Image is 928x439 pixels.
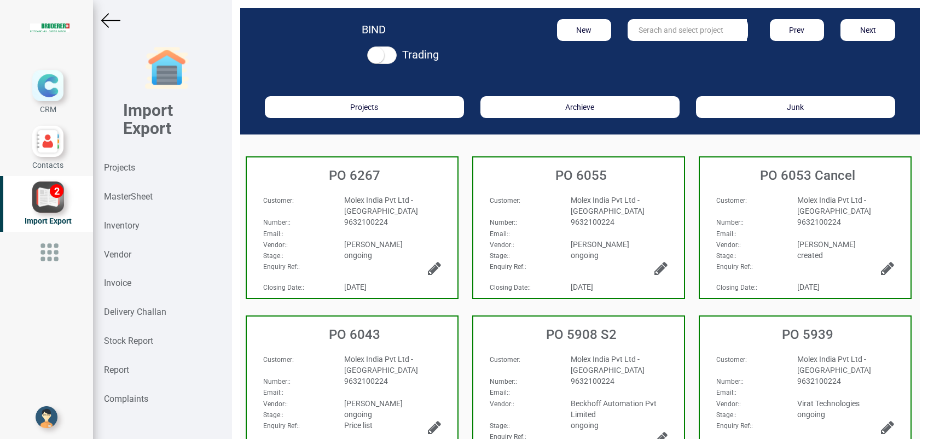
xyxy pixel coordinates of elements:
strong: Vendor: [263,241,286,249]
strong: Vendor: [490,400,513,408]
strong: Customer [490,197,519,204]
button: New [557,19,612,41]
span: : [716,263,753,271]
span: : [716,422,753,430]
span: Molex India Pvt Ltd - [GEOGRAPHIC_DATA] [797,355,871,374]
span: Virat Technologies [797,399,860,408]
div: 2 [50,184,63,198]
span: ongoing [797,410,825,419]
span: : [263,219,291,226]
span: [PERSON_NAME] [571,240,629,249]
span: Molex India Pvt Ltd - [GEOGRAPHIC_DATA] [571,355,645,374]
span: : [263,400,288,408]
span: ongoing [571,251,599,260]
span: : [263,230,283,238]
strong: Enquiry Ref: [716,263,751,271]
span: : [490,356,520,364]
img: garage-closed.png [145,46,189,90]
span: [PERSON_NAME] [344,240,403,249]
span: : [716,197,747,204]
button: Archieve [480,96,680,118]
span: : [490,263,526,271]
span: : [263,389,283,396]
strong: Customer [263,356,292,364]
span: : [490,230,510,238]
span: : [716,230,736,238]
strong: Vendor: [716,400,739,408]
span: : [263,241,288,249]
strong: Stage: [490,252,508,260]
button: Next [840,19,895,41]
span: : [716,241,741,249]
strong: Trading [402,48,439,61]
span: : [490,400,514,408]
strong: Customer [490,356,519,364]
strong: Customer [716,356,745,364]
span: Import Export [25,216,72,225]
span: 9632100224 [344,377,388,385]
strong: Customer [716,197,745,204]
span: : [716,378,744,385]
span: : [263,422,300,430]
strong: Stage: [263,252,282,260]
span: : [716,356,747,364]
span: : [716,389,736,396]
span: 9632100224 [344,218,388,226]
strong: Projects [104,162,135,173]
span: : [263,197,294,204]
strong: Email: [490,230,508,238]
strong: Vendor [104,249,131,260]
span: ongoing [571,421,599,430]
strong: Complaints [104,394,148,404]
span: : [263,356,294,364]
span: 9632100224 [797,218,841,226]
span: : [490,219,517,226]
span: : [716,284,757,291]
span: Molex India Pvt Ltd - [GEOGRAPHIC_DATA] [344,196,418,215]
span: 9632100224 [571,377,614,385]
span: created [797,251,823,260]
span: : [490,252,510,260]
strong: Email: [716,389,735,396]
strong: Invoice [104,278,131,288]
span: : [490,389,510,396]
strong: Number: [716,219,742,226]
span: : [263,411,283,419]
strong: Enquiry Ref: [716,422,751,430]
span: : [716,252,736,260]
span: ongoing [344,410,372,419]
span: : [263,378,291,385]
span: : [490,422,510,430]
h3: PO 5939 [705,327,910,342]
strong: Vendor: [716,241,739,249]
span: CRM [40,105,56,114]
strong: Delivery Challan [104,307,166,317]
span: : [716,400,741,408]
h3: PO 5908 S2 [479,327,684,342]
span: : [716,411,736,419]
strong: Customer [263,197,292,204]
strong: MasterSheet [104,191,153,202]
h3: PO 6053 Cancel [705,168,910,183]
button: Projects [265,96,464,118]
strong: Report [104,365,129,375]
h3: PO 6043 [252,327,457,342]
span: 9632100224 [571,218,614,226]
span: : [263,263,300,271]
strong: Enquiry Ref: [263,263,298,271]
span: Price list [344,421,373,430]
span: Molex India Pvt Ltd - [GEOGRAPHIC_DATA] [344,355,418,374]
span: [PERSON_NAME] [344,399,403,408]
strong: Number: [263,219,289,226]
b: Import Export [123,101,173,138]
span: : [263,252,283,260]
strong: Stage: [490,422,508,430]
span: : [716,219,744,226]
strong: Inventory [104,220,140,231]
strong: Email: [263,389,282,396]
strong: Stage: [716,252,735,260]
span: [DATE] [344,283,367,291]
h3: PO 6267 [252,168,457,183]
span: : [490,378,517,385]
strong: Closing Date: [263,284,303,291]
